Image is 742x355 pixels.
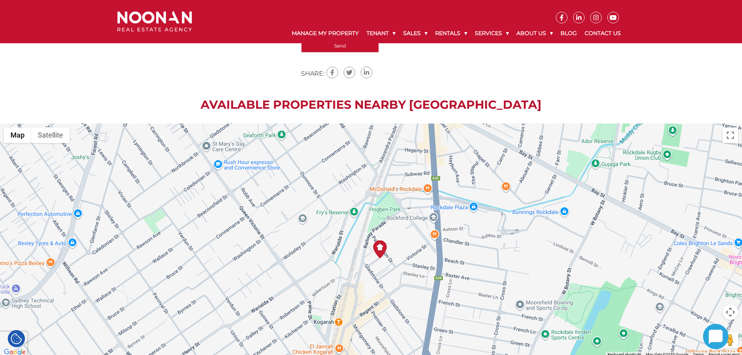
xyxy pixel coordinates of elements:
div: Cookie Settings [8,330,25,347]
ul: SHARE: [301,67,374,78]
a: Sales [399,23,431,43]
button: Show satellite imagery [31,127,70,143]
a: Rentals [431,23,471,43]
input: Send [301,39,379,53]
button: Show street map [4,127,31,143]
button: Drag Pegman onto the map to open Street View [723,332,738,348]
a: Blog [557,23,581,43]
a: Services [471,23,513,43]
button: Map camera controls [723,304,738,320]
img: Noonan Real Estate Agency [117,11,192,32]
button: Toggle fullscreen view [723,127,738,143]
a: Contact Us [581,23,625,43]
a: Tenant [363,23,399,43]
a: Manage My Property [288,23,363,43]
a: About Us [513,23,557,43]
